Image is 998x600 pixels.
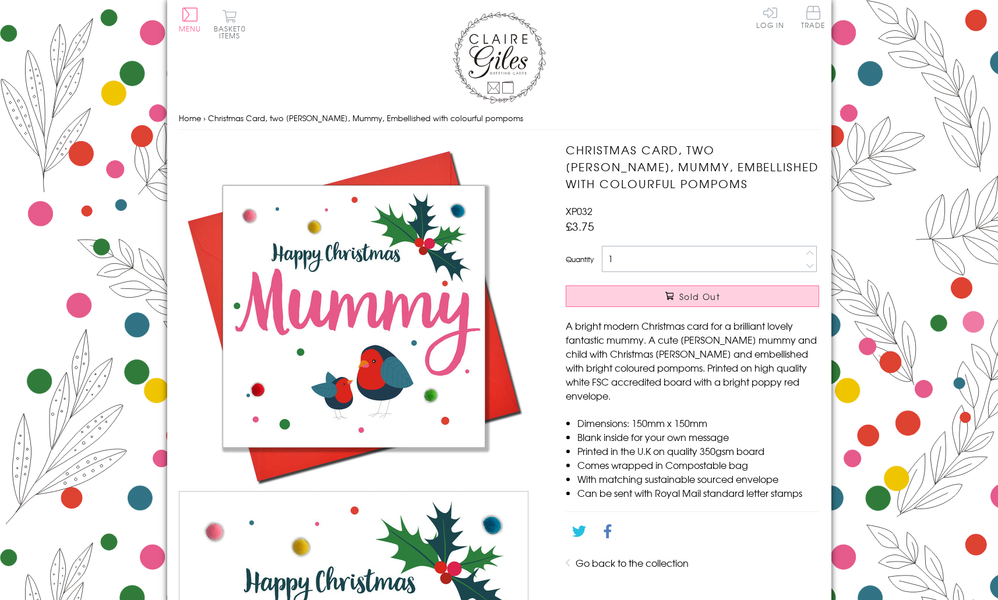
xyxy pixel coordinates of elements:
h1: Christmas Card, two [PERSON_NAME], Mummy, Embellished with colourful pompoms [566,142,819,192]
img: Christmas Card, two Robins, Mummy, Embellished with colourful pompoms [179,142,528,491]
button: Menu [179,8,202,32]
span: Trade [801,6,826,29]
span: 0 items [219,23,246,41]
nav: breadcrumbs [179,107,820,130]
li: Printed in the U.K on quality 350gsm board [577,444,819,458]
span: Christmas Card, two [PERSON_NAME], Mummy, Embellished with colourful pompoms [208,112,523,123]
span: Sold Out [679,291,720,302]
a: Log In [756,6,784,29]
button: Sold Out [566,285,819,307]
button: Basket0 items [214,9,246,39]
li: With matching sustainable sourced envelope [577,472,819,486]
img: Claire Giles Greetings Cards [453,12,546,104]
label: Quantity [566,254,594,264]
span: XP032 [566,204,593,218]
span: £3.75 [566,218,594,234]
li: Comes wrapped in Compostable bag [577,458,819,472]
li: Can be sent with Royal Mail standard letter stamps [577,486,819,500]
a: Home [179,112,201,123]
li: Dimensions: 150mm x 150mm [577,416,819,430]
p: A bright modern Christmas card for a brilliant lovely fantastic mummy. A cute [PERSON_NAME] mummy... [566,319,819,403]
a: Go back to the collection [576,556,689,570]
a: Trade [801,6,826,31]
span: Menu [179,23,202,34]
li: Blank inside for your own message [577,430,819,444]
span: › [203,112,206,123]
